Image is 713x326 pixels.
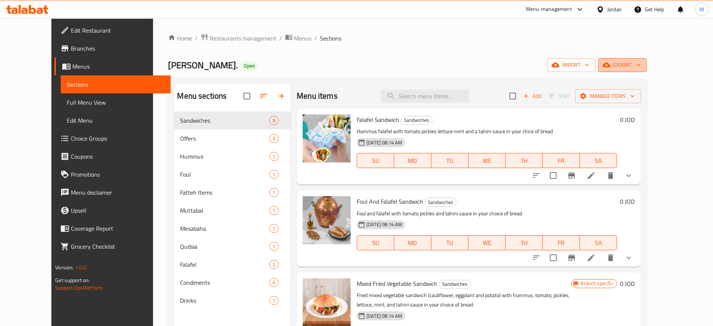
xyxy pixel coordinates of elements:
span: Sections [320,34,341,43]
button: MO [394,153,431,168]
div: Sandwiches8 [174,111,291,129]
span: Mixed Fried Vegetable Sandwich [357,278,437,289]
li: / [195,34,198,43]
div: Drinks [180,296,269,305]
div: items [269,152,279,161]
button: SU [357,153,394,168]
span: Add item [521,90,545,102]
span: 1 [270,171,278,178]
span: Select section first [545,90,575,102]
a: Edit Restaurant [54,21,170,39]
div: items [269,206,279,215]
span: Select to update [545,250,561,266]
svg: Show Choices [624,253,633,262]
p: Hummus falafel with tomato pickles lettuce mint and a tahini sauce in your chice of bread [357,127,617,136]
h6: 0 JOD [620,278,635,289]
span: [DATE] 08:14 AM [363,139,405,146]
input: search [381,90,469,103]
span: MO [397,155,428,166]
nav: breadcrumb [168,33,646,43]
div: items [269,134,279,143]
button: SA [580,153,617,168]
span: [DATE] 08:14 AM [363,221,405,228]
a: Home [168,34,192,43]
a: Branches [54,39,170,57]
span: Menus [72,62,164,71]
div: Offers3 [174,129,291,147]
div: Menu-management [526,5,572,14]
nav: Menu sections [174,108,291,312]
span: Sandwiches [425,198,456,207]
li: / [314,34,317,43]
div: Falafel2 [174,255,291,273]
button: TU [431,235,468,250]
span: Mesabaha [180,224,269,233]
button: TH [506,235,543,250]
a: Coverage Report [54,219,170,237]
button: WE [468,235,506,250]
div: Qudsia [180,242,269,251]
span: SU [360,237,391,248]
div: Jordan [607,5,622,14]
a: Menu disclaimer [54,183,170,201]
span: [PERSON_NAME]. [168,57,238,74]
button: SA [580,235,617,250]
div: Hummus1 [174,147,291,165]
div: items [269,278,279,287]
button: MO [394,235,431,250]
span: 8 [270,117,278,124]
a: Choice Groups [54,129,170,147]
li: / [279,34,282,43]
span: 1 [270,243,278,250]
span: Open [241,63,258,69]
div: Hummus [180,152,269,161]
h6: 0 JOD [620,196,635,207]
span: Upsell [71,206,164,215]
div: Muttabal1 [174,201,291,219]
span: WE [471,155,503,166]
span: SA [583,155,614,166]
a: Edit menu item [587,171,596,180]
button: WE [468,153,506,168]
h6: 0 JOD [620,114,635,125]
div: items [269,116,279,125]
span: MO [397,237,428,248]
span: Foul [180,170,269,179]
button: show more [620,249,638,267]
a: Restaurants management [201,33,276,43]
div: Condiments6 [174,273,291,291]
svg: Show Choices [624,171,633,180]
span: import [553,60,589,70]
h2: Menu sections [177,90,227,102]
span: Coverage Report [71,224,164,233]
span: Add [522,92,543,101]
span: Sandwiches [401,116,432,125]
span: Select section [505,88,521,104]
div: Offers [180,134,269,143]
div: Open [241,62,258,71]
h2: Menu items [297,90,338,102]
button: TU [431,153,468,168]
span: Foul And Falafel Sandwich [357,196,423,207]
span: Sort sections [255,87,273,105]
a: Full Menu View [61,93,170,111]
span: Grocery Checklist [71,242,164,251]
span: FR [546,237,577,248]
div: items [269,170,279,179]
span: Edit Restaurant [71,26,164,35]
a: Upsell [54,201,170,219]
span: Manage items [581,92,635,101]
a: Menus [285,33,311,43]
span: TH [509,237,540,248]
span: TU [434,155,465,166]
span: 1 [270,225,278,232]
span: WE [471,237,503,248]
div: items [269,296,279,305]
button: Add [521,90,545,102]
span: SA [583,237,614,248]
span: SU [360,155,391,166]
span: Condiments [180,278,269,287]
span: Sandwiches [180,116,269,125]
